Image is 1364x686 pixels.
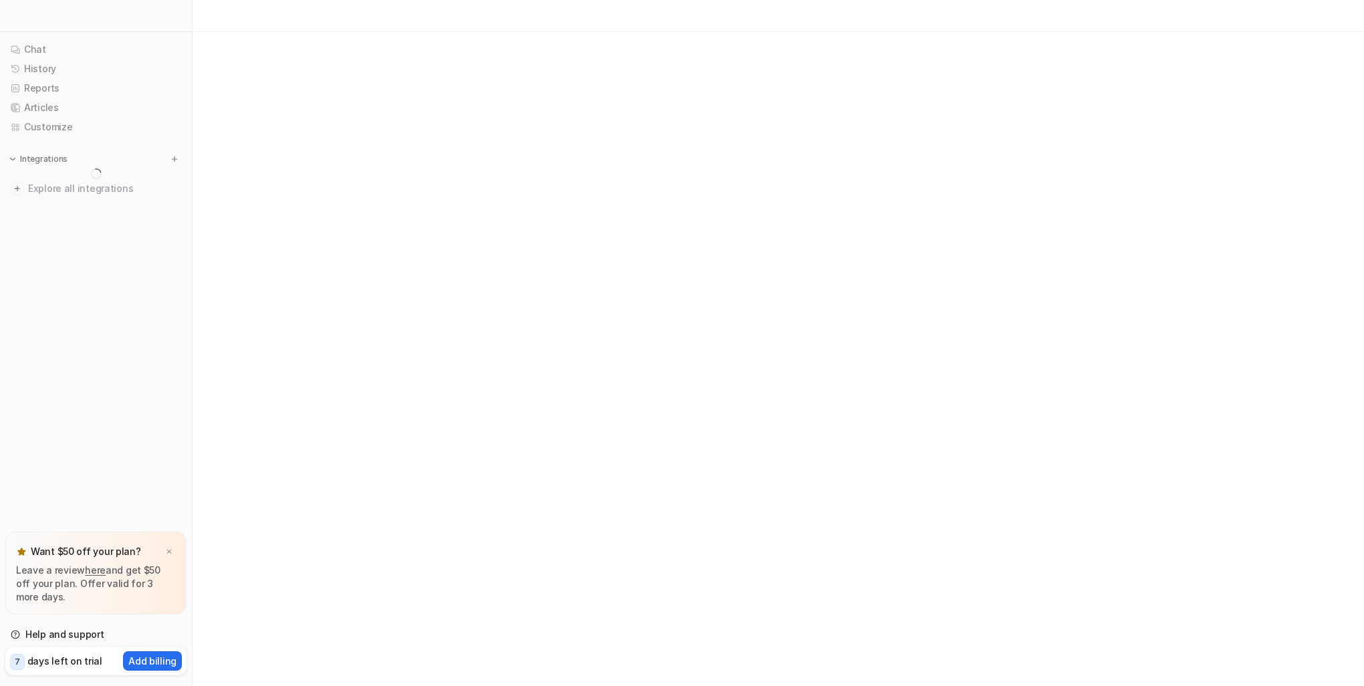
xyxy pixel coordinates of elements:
p: 7 [15,656,20,668]
p: days left on trial [27,654,102,668]
img: explore all integrations [11,182,24,195]
span: Explore all integrations [28,178,181,199]
button: Integrations [5,152,72,166]
img: star [16,546,27,557]
p: Add billing [128,654,177,668]
a: Customize [5,118,187,136]
button: Add billing [123,651,182,671]
a: Articles [5,98,187,117]
p: Integrations [20,154,68,164]
a: Reports [5,79,187,98]
img: x [165,548,173,556]
p: Leave a review and get $50 off your plan. Offer valid for 3 more days. [16,564,176,604]
a: Chat [5,40,187,59]
a: Explore all integrations [5,179,187,198]
img: menu_add.svg [170,154,179,164]
a: History [5,60,187,78]
a: here [85,564,106,576]
img: expand menu [8,154,17,164]
a: Help and support [5,625,187,644]
p: Want $50 off your plan? [31,545,141,558]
